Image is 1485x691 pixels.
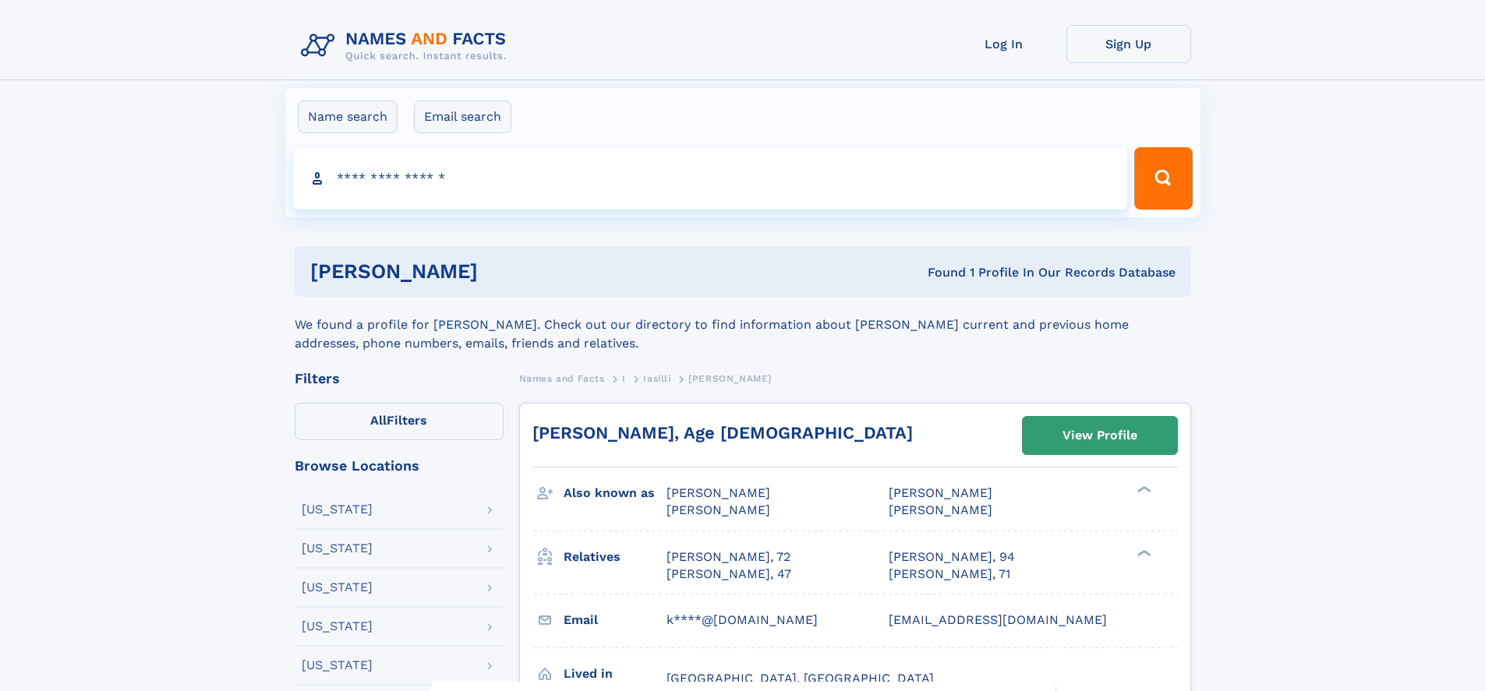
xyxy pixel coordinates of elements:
div: [US_STATE] [302,581,373,594]
span: All [370,413,387,428]
div: We found a profile for [PERSON_NAME]. Check out our directory to find information about [PERSON_N... [295,297,1191,353]
label: Email search [414,100,511,133]
span: [PERSON_NAME] [666,502,770,517]
a: [PERSON_NAME], 94 [889,548,1015,566]
h3: Relatives [564,544,666,570]
a: View Profile [1023,417,1177,454]
label: Name search [298,100,398,133]
img: Logo Names and Facts [295,25,519,67]
h1: [PERSON_NAME] [310,262,703,281]
div: View Profile [1062,418,1137,453]
a: [PERSON_NAME], 71 [889,566,1010,583]
span: [PERSON_NAME] [889,502,992,517]
a: I [622,368,626,388]
h3: Also known as [564,480,666,506]
span: [EMAIL_ADDRESS][DOMAIN_NAME] [889,612,1107,627]
div: ❯ [1133,548,1152,558]
span: Iasilli [643,373,670,384]
a: [PERSON_NAME], 72 [666,548,790,566]
div: Browse Locations [295,459,504,473]
span: [PERSON_NAME] [889,485,992,500]
span: I [622,373,626,384]
h3: Email [564,607,666,633]
div: Filters [295,372,504,386]
a: Log In [942,25,1066,63]
div: [US_STATE] [302,503,373,516]
label: Filters [295,403,504,440]
a: [PERSON_NAME], Age [DEMOGRAPHIC_DATA] [532,423,913,442]
span: [PERSON_NAME] [666,485,770,500]
a: Iasilli [643,368,670,388]
div: [US_STATE] [302,620,373,633]
div: ❯ [1133,485,1152,495]
div: [US_STATE] [302,542,373,555]
div: Found 1 Profile In Our Records Database [702,264,1176,281]
a: [PERSON_NAME], 47 [666,566,791,583]
a: Names and Facts [519,368,605,388]
span: [PERSON_NAME] [688,373,772,384]
button: Search Button [1134,147,1192,210]
h3: Lived in [564,661,666,687]
a: Sign Up [1066,25,1191,63]
input: search input [293,147,1128,210]
div: [US_STATE] [302,659,373,672]
span: [GEOGRAPHIC_DATA], [GEOGRAPHIC_DATA] [666,671,934,686]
